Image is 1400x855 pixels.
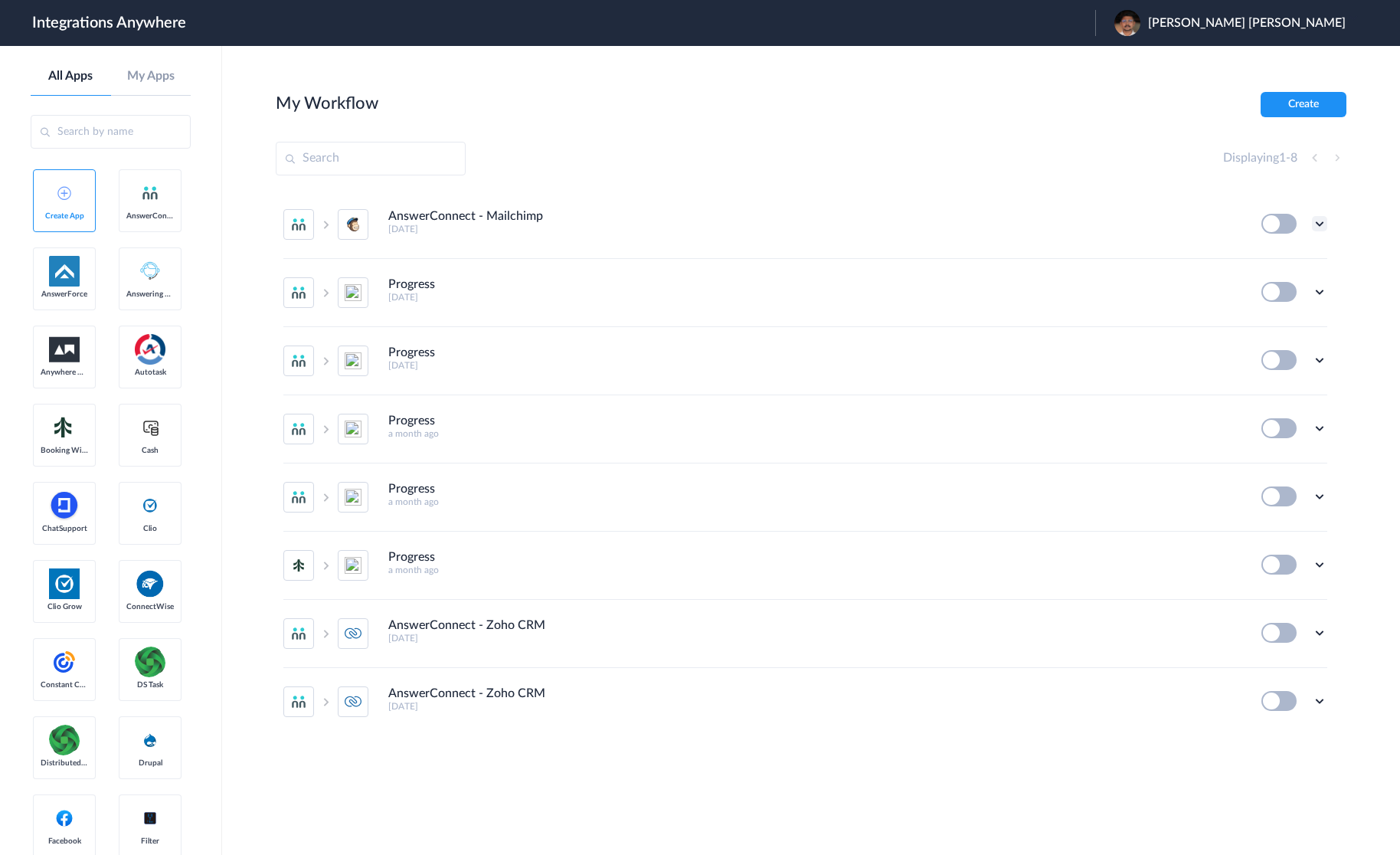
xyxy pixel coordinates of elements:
img: constant-contact.svg [49,647,80,677]
a: My Apps [111,69,191,84]
span: Facebook [41,837,88,846]
h5: a month ago [388,428,1241,439]
img: filter.png [135,805,165,831]
img: autotask.png [135,334,165,365]
h5: [DATE] [388,360,1241,371]
h4: Progress [388,346,435,360]
img: af-app-logo.svg [49,256,80,287]
button: Create [1261,92,1346,117]
img: clio-logo.svg [141,496,159,515]
img: distributedSource.png [49,725,80,755]
img: chatsupport-icon.svg [49,490,80,521]
span: 8 [1290,152,1297,164]
span: [PERSON_NAME] [PERSON_NAME] [1148,16,1346,31]
img: connectwise.png [135,568,165,598]
span: 1 [1279,152,1286,164]
img: add-icon.svg [57,186,71,200]
span: Create App [41,211,88,221]
span: Clio [126,524,174,533]
input: Search by name [31,115,191,149]
img: distributedSource.png [135,647,165,677]
h4: Displaying - [1223,151,1297,165]
img: answerconnect-logo.svg [141,184,159,202]
span: AnswerConnect [126,211,174,221]
span: Booking Widget [41,446,88,455]
h5: a month ago [388,565,1241,575]
span: Autotask [126,368,174,377]
span: Drupal [126,758,174,768]
img: cash-logo.svg [141,418,160,437]
h5: [DATE] [388,292,1241,303]
h4: Progress [388,277,435,292]
span: Filter [126,837,174,846]
img: drupal-logo.svg [141,731,159,749]
h2: My Workflow [276,93,378,113]
input: Search [276,142,466,175]
span: ChatSupport [41,524,88,533]
h4: Progress [388,414,435,428]
h5: [DATE] [388,701,1241,712]
h4: AnswerConnect - Zoho CRM [388,618,545,633]
span: Distributed Source [41,758,88,768]
img: profile-image-1.png [1114,10,1140,36]
img: facebook-logo.svg [55,809,74,827]
img: Setmore_Logo.svg [49,414,80,441]
img: Clio.jpg [49,568,80,599]
span: Constant Contact [41,680,88,690]
img: aww.png [49,337,80,362]
span: Cash [126,446,174,455]
span: ConnectWise [126,602,174,611]
h4: Progress [388,550,435,565]
h1: Integrations Anywhere [32,14,186,32]
span: DS Task [126,680,174,690]
h5: a month ago [388,496,1241,507]
span: AnswerForce [41,290,88,299]
span: Answering Service [126,290,174,299]
img: Answering_service.png [135,256,165,287]
a: All Apps [31,69,111,84]
h4: AnswerConnect - Mailchimp [388,209,543,224]
span: Clio Grow [41,602,88,611]
h5: [DATE] [388,633,1241,644]
span: Anywhere Works [41,368,88,377]
h5: [DATE] [388,224,1241,234]
h4: AnswerConnect - Zoho CRM [388,686,545,701]
h4: Progress [388,482,435,496]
